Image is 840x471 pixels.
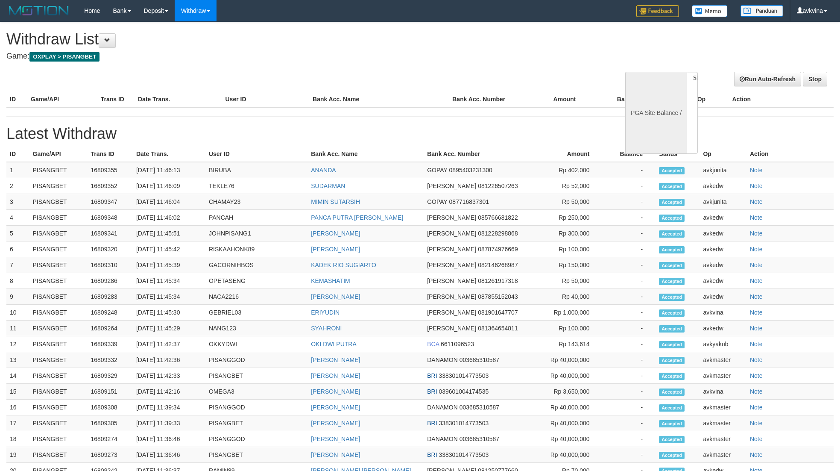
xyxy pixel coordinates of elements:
[659,452,685,459] span: Accepted
[29,178,88,194] td: PISANGBET
[535,241,603,257] td: Rp 100,000
[700,146,746,162] th: Op
[750,198,763,205] a: Note
[6,289,29,305] td: 9
[694,91,729,107] th: Op
[603,257,656,273] td: -
[133,257,205,273] td: [DATE] 11:45:39
[29,273,88,289] td: PISANGBET
[427,341,439,347] span: BCA
[311,388,360,395] a: [PERSON_NAME]
[311,325,342,332] a: SYAHRONI
[603,321,656,336] td: -
[6,352,29,368] td: 13
[427,167,447,174] span: GOPAY
[478,309,518,316] span: 081901647707
[746,146,834,162] th: Action
[6,194,29,210] td: 3
[29,321,88,336] td: PISANGBET
[6,162,29,178] td: 1
[29,241,88,257] td: PISANGBET
[478,246,518,253] span: 087874976669
[478,325,518,332] span: 081364654811
[311,246,360,253] a: [PERSON_NAME]
[439,420,489,427] span: 338301014773503
[6,305,29,321] td: 10
[535,194,603,210] td: Rp 50,000
[133,415,205,431] td: [DATE] 11:39:33
[803,72,827,86] a: Stop
[205,352,307,368] td: PISANGGOD
[636,5,679,17] img: Feedback.jpg
[87,321,132,336] td: 16809264
[29,226,88,241] td: PISANGBET
[700,226,746,241] td: avkedw
[750,262,763,268] a: Note
[6,257,29,273] td: 7
[535,162,603,178] td: Rp 402,000
[311,420,360,427] a: [PERSON_NAME]
[659,325,685,333] span: Accepted
[427,420,437,427] span: BRI
[205,384,307,400] td: OMEGA3
[659,357,685,364] span: Accepted
[29,194,88,210] td: PISANGBET
[659,246,685,253] span: Accepted
[603,384,656,400] td: -
[133,273,205,289] td: [DATE] 11:45:34
[750,356,763,363] a: Note
[6,400,29,415] td: 16
[205,210,307,226] td: PANCAH
[307,146,424,162] th: Bank Acc. Name
[700,210,746,226] td: avkedw
[29,431,88,447] td: PISANGBET
[205,257,307,273] td: GACORNIHBOS
[692,5,728,17] img: Button%20Memo.svg
[6,125,834,142] h1: Latest Withdraw
[535,178,603,194] td: Rp 52,000
[133,194,205,210] td: [DATE] 11:46:04
[29,384,88,400] td: PISANGBET
[750,436,763,442] a: Note
[427,356,458,363] span: DANAMON
[87,336,132,352] td: 16809339
[205,178,307,194] td: TEKLE76
[750,277,763,284] a: Note
[6,146,29,162] th: ID
[659,420,685,427] span: Accepted
[603,305,656,321] td: -
[87,447,132,463] td: 16809273
[427,198,447,205] span: GOPAY
[659,167,685,174] span: Accepted
[427,436,458,442] span: DANAMON
[535,226,603,241] td: Rp 300,000
[449,91,519,107] th: Bank Acc. Number
[6,241,29,257] td: 6
[205,273,307,289] td: OPETASENG
[6,431,29,447] td: 18
[133,431,205,447] td: [DATE] 11:36:46
[427,325,476,332] span: [PERSON_NAME]
[750,167,763,174] a: Note
[659,404,685,412] span: Accepted
[603,400,656,415] td: -
[750,230,763,237] a: Note
[133,384,205,400] td: [DATE] 11:42:16
[478,183,518,189] span: 081226507263
[700,305,746,321] td: avkvina
[6,384,29,400] td: 15
[311,356,360,363] a: [PERSON_NAME]
[535,289,603,305] td: Rp 40,000
[133,447,205,463] td: [DATE] 11:36:46
[87,194,132,210] td: 16809347
[519,91,589,107] th: Amount
[700,321,746,336] td: avkedw
[205,162,307,178] td: BIRUBA
[29,352,88,368] td: PISANGBET
[87,226,132,241] td: 16809341
[659,309,685,317] span: Accepted
[478,262,518,268] span: 082146268987
[460,404,499,411] span: 003685310587
[311,293,360,300] a: [PERSON_NAME]
[205,241,307,257] td: RISKAAHONK89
